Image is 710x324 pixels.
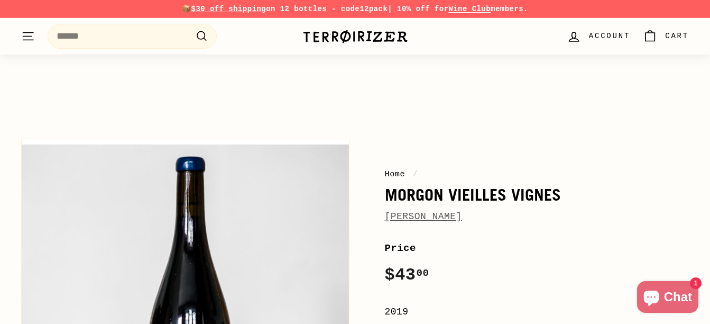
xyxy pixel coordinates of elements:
[589,30,630,42] span: Account
[634,281,702,316] inbox-online-store-chat: Shopify online store chat
[191,5,266,13] span: $30 off shipping
[385,186,689,204] h1: Morgon Vieilles Vignes
[359,5,388,13] strong: 12pack
[416,267,429,279] sup: 00
[410,169,421,179] span: /
[385,240,689,256] label: Price
[21,3,689,15] p: 📦 on 12 bottles - code | 10% off for members.
[665,30,689,42] span: Cart
[448,5,491,13] a: Wine Club
[637,21,695,52] a: Cart
[385,211,462,222] a: [PERSON_NAME]
[385,265,429,285] span: $43
[560,21,637,52] a: Account
[385,169,405,179] a: Home
[385,304,689,320] div: 2019
[385,168,689,181] nav: breadcrumbs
